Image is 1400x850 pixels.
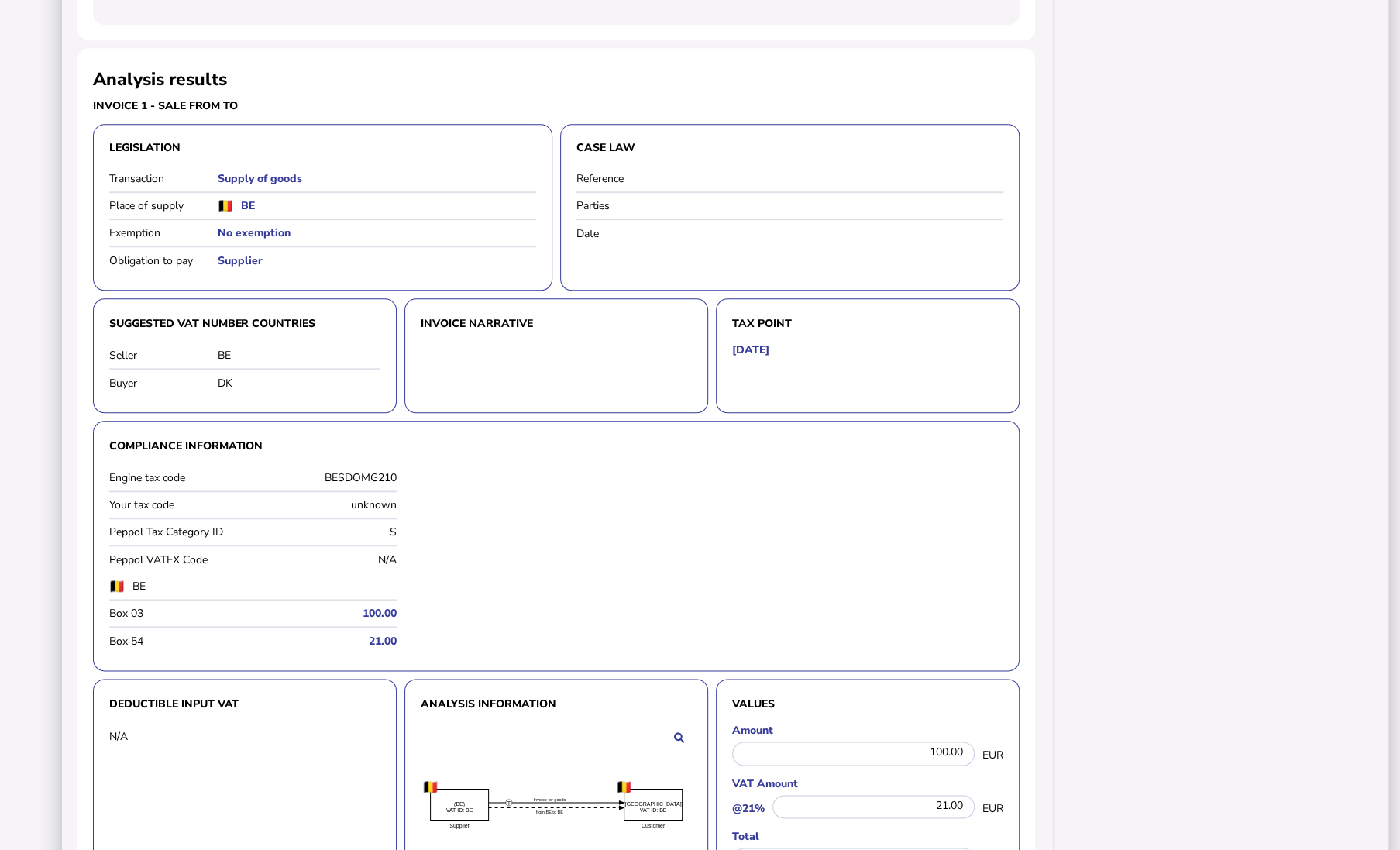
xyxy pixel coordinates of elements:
[421,315,692,332] h3: Invoice narrative
[109,437,1003,454] h3: Compliance information
[421,695,692,712] h3: Analysis information
[576,140,1003,155] h3: Case law
[109,634,249,649] label: Box 54
[132,579,295,594] label: BE
[732,829,1003,844] label: Total
[536,810,563,814] textpath: from BE to BE
[93,98,552,113] h3: Invoice 1 - sale from to
[533,797,566,802] textpath: Invoice for goods
[772,795,975,819] div: 21.00
[109,376,218,391] label: Buyer
[218,348,380,363] div: BE
[257,634,397,649] h5: 21.00
[109,552,249,567] label: Peppol VATEX Code
[109,198,218,213] label: Place of supply
[109,525,249,539] label: Peppol Tax Category ID
[732,776,1003,791] label: VAT Amount
[732,723,1003,738] label: Amount
[576,171,685,186] label: Reference
[218,376,380,391] div: DK
[241,198,255,213] h5: BE
[446,807,473,813] text: VAT ID: BE
[109,225,218,240] label: Exemption
[109,171,218,186] label: Transaction
[732,315,1003,332] h3: Tax point
[257,606,397,621] h5: 100.00
[732,695,1003,712] h3: Values
[257,497,397,512] div: unknown
[109,497,249,512] label: Your tax code
[732,742,975,766] div: 100.00
[93,67,227,91] h2: Analysis results
[109,580,125,592] img: be.png
[642,823,666,828] text: Customer
[576,226,685,241] label: Date
[109,253,218,268] label: Obligation to pay
[109,695,380,712] h3: Deductible input VAT
[576,198,685,213] label: Parties
[109,606,249,621] label: Box 03
[454,801,465,807] text: (BE)
[507,800,511,805] text: T
[732,342,769,357] h5: [DATE]
[218,171,536,186] h5: Supply of goods
[109,315,380,332] h3: Suggested VAT number countries
[257,552,397,567] div: N/A
[109,470,249,485] label: Engine tax code
[257,525,397,539] div: S
[218,225,536,240] h5: No exemption
[109,729,218,744] div: N/A
[623,801,683,807] text: ([GEOGRAPHIC_DATA])
[218,253,536,268] h5: Supplier
[109,140,536,155] h3: Legislation
[449,823,470,829] text: Supplier
[982,801,1003,816] span: EUR
[109,348,218,363] label: Seller
[732,801,765,816] label: @21%
[982,748,1003,762] span: EUR
[218,200,233,212] img: be.png
[640,807,667,813] text: VAT ID: BE
[257,470,397,485] div: BESDOMG210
